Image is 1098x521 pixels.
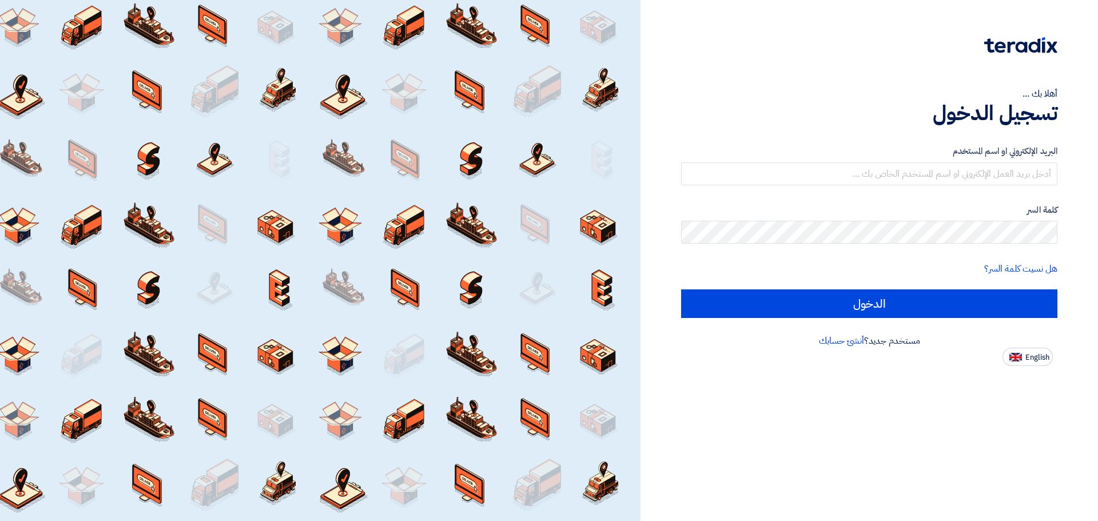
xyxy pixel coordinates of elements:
[819,334,864,348] a: أنشئ حسابك
[681,334,1057,348] div: مستخدم جديد؟
[1025,353,1049,361] span: English
[984,262,1057,276] a: هل نسيت كلمة السر؟
[681,204,1057,217] label: كلمة السر
[1009,353,1022,361] img: en-US.png
[984,37,1057,53] img: Teradix logo
[1002,348,1053,366] button: English
[681,87,1057,101] div: أهلا بك ...
[681,289,1057,318] input: الدخول
[681,162,1057,185] input: أدخل بريد العمل الإلكتروني او اسم المستخدم الخاص بك ...
[681,145,1057,158] label: البريد الإلكتروني او اسم المستخدم
[681,101,1057,126] h1: تسجيل الدخول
